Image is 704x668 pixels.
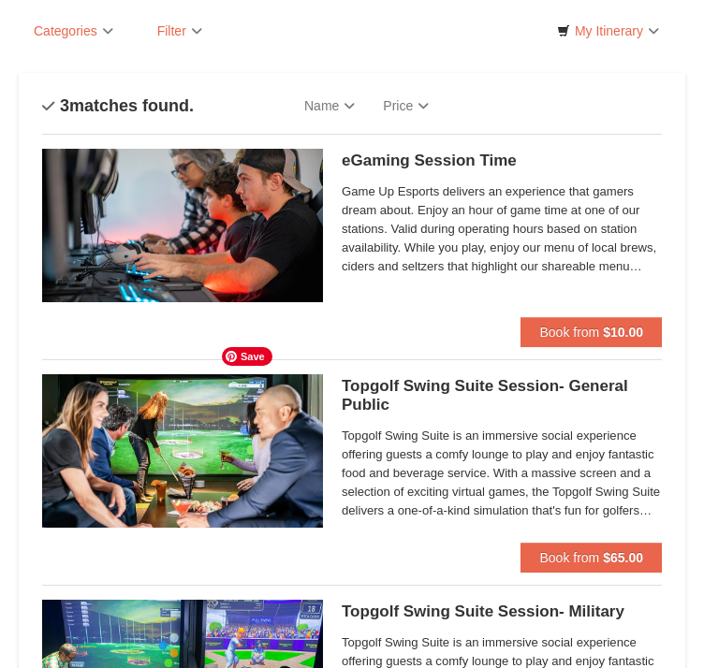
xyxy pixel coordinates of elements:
[369,87,443,124] a: Price
[603,325,643,340] strong: $10.00
[290,87,369,124] a: Name
[42,149,323,302] img: 19664770-34-0b975b5b.jpg
[539,550,599,565] span: Book from
[42,374,323,528] img: 19664770-17-d333e4c3.jpg
[222,347,272,366] span: Save
[19,17,128,45] a: Categories
[342,427,662,520] span: Topgolf Swing Suite is an immersive social experience offering guests a comfy lounge to play and ...
[521,317,662,347] button: Book from $10.00
[545,17,671,45] a: My Itinerary
[342,377,662,414] h5: Topgolf Swing Suite Session- General Public
[60,96,69,115] span: 3
[603,550,643,565] strong: $65.00
[342,182,662,276] span: Game Up Esports delivers an experience that gamers dream about. Enjoy an hour of game time at one...
[342,603,662,621] h5: Topgolf Swing Suite Session- Military
[521,543,662,573] button: Book from $65.00
[539,325,599,340] span: Book from
[42,96,194,115] h4: matches found.
[342,152,662,170] h5: eGaming Session Time
[142,17,217,45] a: Filter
